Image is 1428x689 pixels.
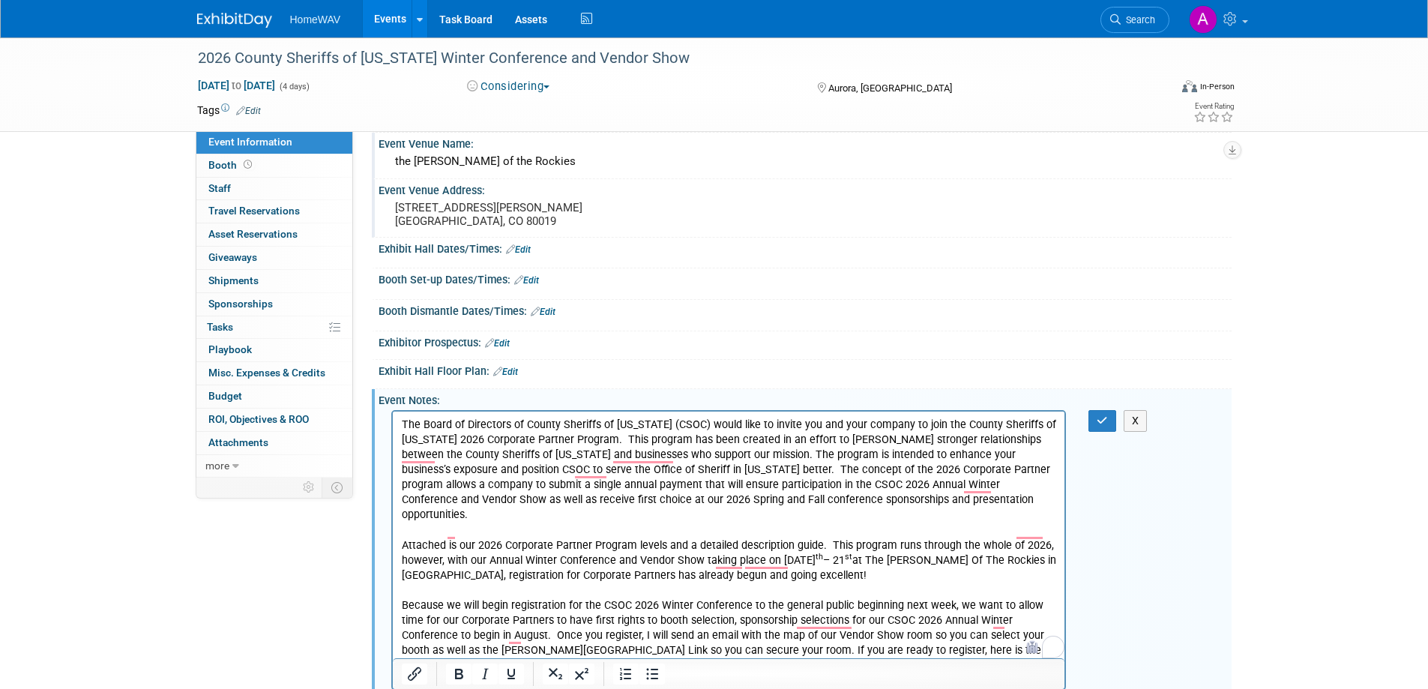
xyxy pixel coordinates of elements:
[278,82,310,91] span: (4 days)
[196,316,352,339] a: Tasks
[379,389,1232,408] div: Event Notes:
[9,127,664,172] p: Attached is our 2026 Corporate Partner Program levels and a detailed description guide. This prog...
[196,200,352,223] a: Travel Reservations
[379,300,1232,319] div: Booth Dismantle Dates/Times:
[196,339,352,361] a: Playbook
[208,136,292,148] span: Event Information
[613,664,639,685] button: Numbered list
[8,6,665,262] body: To enrich screen reader interactions, please activate Accessibility in Grammarly extension settings
[379,133,1232,151] div: Event Venue Name:
[208,367,325,379] span: Misc. Expenses & Credits
[208,274,259,286] span: Shipments
[196,247,352,269] a: Giveaways
[197,13,272,28] img: ExhibitDay
[208,205,300,217] span: Travel Reservations
[1100,7,1169,33] a: Search
[196,270,352,292] a: Shipments
[196,432,352,454] a: Attachments
[472,664,498,685] button: Italic
[208,436,268,448] span: Attachments
[402,664,427,685] button: Insert/edit link
[196,154,352,177] a: Booth
[493,367,518,377] a: Edit
[208,343,252,355] span: Playbook
[9,187,664,262] p: Because we will begin registration for the CSOC 2026 Winter Conference to the general public begi...
[390,150,1220,173] div: the [PERSON_NAME] of the Rockies
[322,478,352,497] td: Toggle Event Tabs
[236,106,261,116] a: Edit
[205,460,229,472] span: more
[290,13,341,25] span: HomeWAV
[379,179,1232,198] div: Event Venue Address:
[196,223,352,246] a: Asset Reservations
[1193,103,1234,110] div: Event Rating
[1182,80,1197,92] img: Format-Inperson.png
[639,664,665,685] button: Bullet list
[208,413,309,425] span: ROI, Objectives & ROO
[208,159,255,171] span: Booth
[196,131,352,154] a: Event Information
[395,201,717,228] pre: [STREET_ADDRESS][PERSON_NAME] [GEOGRAPHIC_DATA], CO 80019
[485,338,510,349] a: Edit
[531,307,555,317] a: Edit
[828,82,952,94] span: Aurora, [GEOGRAPHIC_DATA]
[1124,410,1148,432] button: X
[1121,14,1155,25] span: Search
[197,103,261,118] td: Tags
[506,244,531,255] a: Edit
[241,159,255,170] span: Booth not reserved yet
[208,228,298,240] span: Asset Reservations
[446,664,472,685] button: Bold
[498,664,524,685] button: Underline
[379,331,1232,351] div: Exhibitor Prospectus:
[9,6,664,112] p: The Board of Directors of County Sheriffs of [US_STATE] (CSOC) would like to invite you and your ...
[1081,78,1235,100] div: Event Format
[296,478,322,497] td: Personalize Event Tab Strip
[543,664,568,685] button: Subscript
[196,178,352,200] a: Staff
[197,79,276,92] span: [DATE] [DATE]
[196,385,352,408] a: Budget
[196,293,352,316] a: Sponsorships
[196,409,352,431] a: ROI, Objectives & ROO
[462,79,555,94] button: Considering
[379,360,1232,379] div: Exhibit Hall Floor Plan:
[393,412,1065,658] iframe: Rich Text Area
[207,321,233,333] span: Tasks
[1199,81,1235,92] div: In-Person
[423,140,430,150] sup: th
[208,251,257,263] span: Giveaways
[569,664,594,685] button: Superscript
[208,390,242,402] span: Budget
[229,79,244,91] span: to
[193,45,1147,72] div: 2026 County Sheriffs of [US_STATE] Winter Conference and Vendor Show
[196,362,352,385] a: Misc. Expenses & Credits
[208,298,273,310] span: Sponsorships
[452,140,460,150] sup: st
[379,238,1232,257] div: Exhibit Hall Dates/Times:
[514,275,539,286] a: Edit
[208,182,231,194] span: Staff
[196,455,352,478] a: more
[1189,5,1217,34] img: Amanda Jasper
[379,268,1232,288] div: Booth Set-up Dates/Times:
